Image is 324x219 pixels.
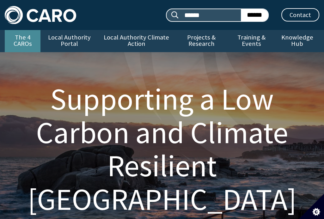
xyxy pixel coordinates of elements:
[228,30,275,52] a: Training & Events
[5,30,40,52] a: The 4 CAROs
[40,30,98,52] a: Local Authority Portal
[98,30,175,52] a: Local Authority Climate Action
[299,194,324,219] button: Set cookie preferences
[12,82,312,216] h1: Supporting a Low Carbon and Climate Resilient [GEOGRAPHIC_DATA]
[5,6,76,24] img: Caro logo
[275,30,319,52] a: Knowledge Hub
[281,8,319,21] a: Contact
[175,30,228,52] a: Projects & Research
